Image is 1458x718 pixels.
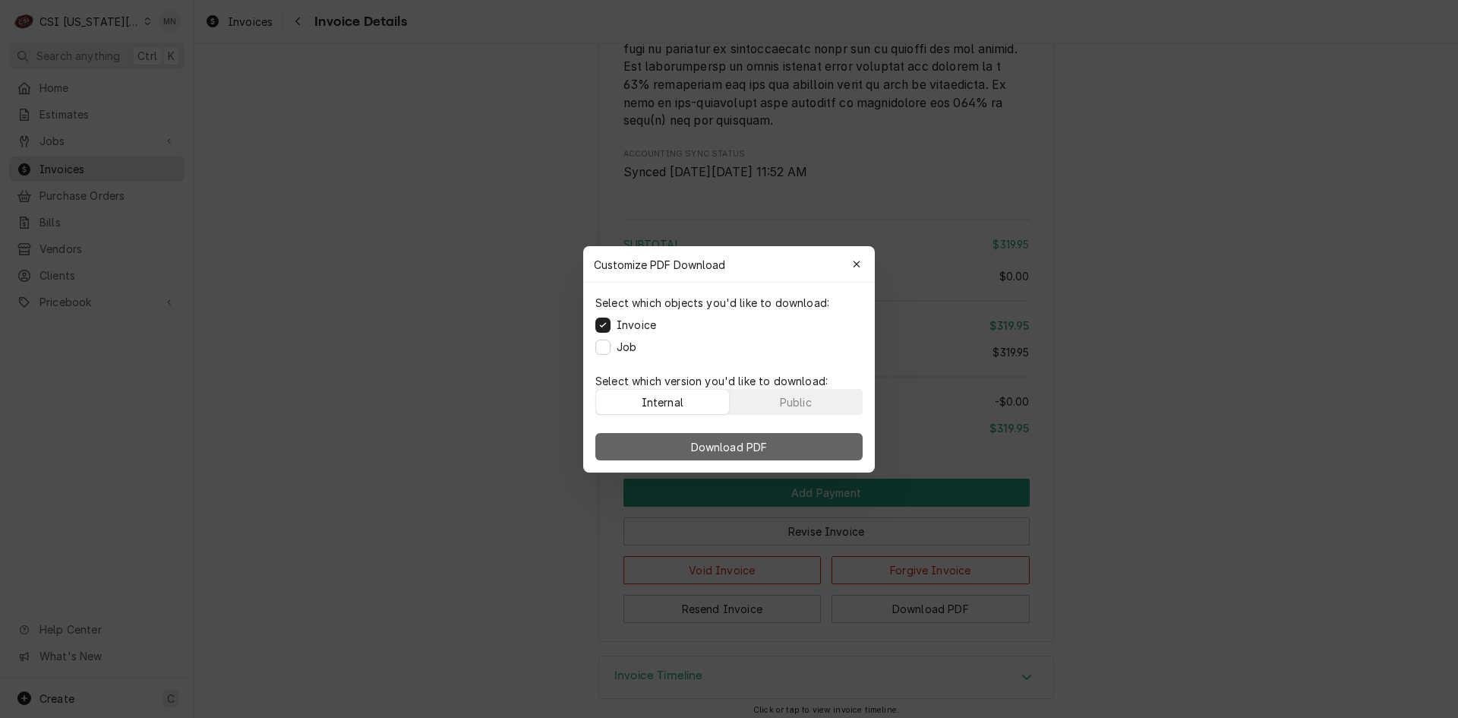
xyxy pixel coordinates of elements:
[617,317,656,333] label: Invoice
[595,373,863,389] p: Select which version you'd like to download:
[780,394,812,410] div: Public
[642,394,683,410] div: Internal
[595,295,829,311] p: Select which objects you'd like to download:
[595,433,863,460] button: Download PDF
[688,438,771,454] span: Download PDF
[617,339,636,355] label: Job
[583,246,875,283] div: Customize PDF Download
